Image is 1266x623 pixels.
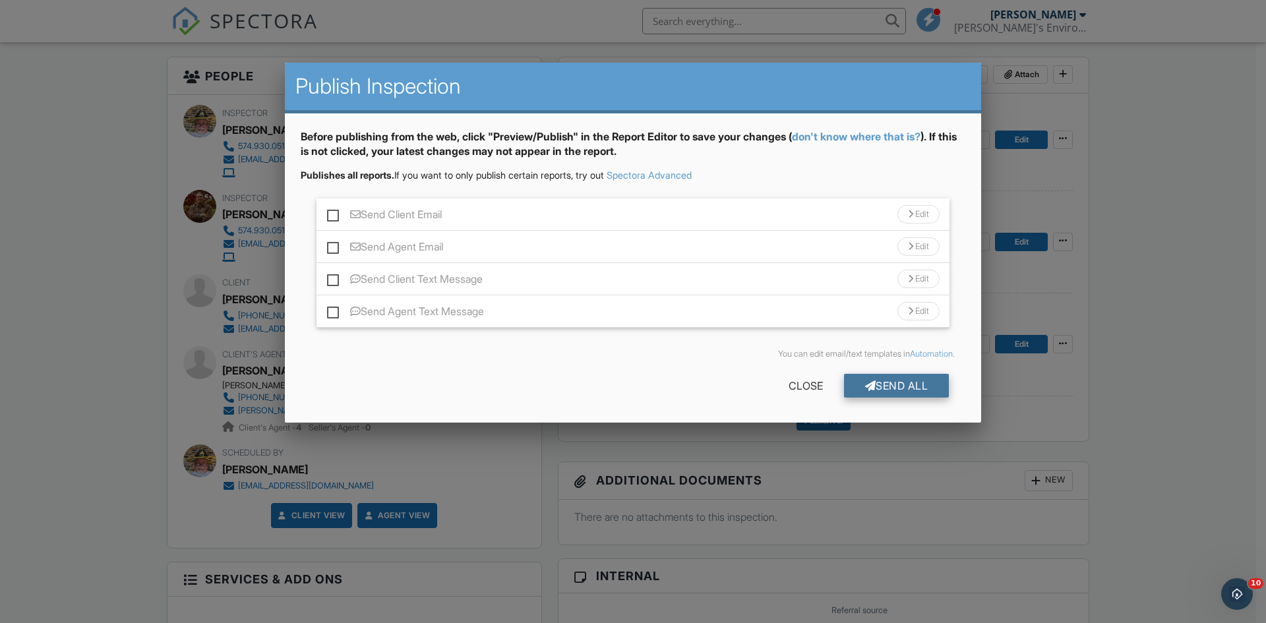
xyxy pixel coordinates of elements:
a: Spectora Advanced [607,169,692,181]
a: Automation [910,349,953,359]
strong: Publishes all reports. [301,169,394,181]
div: You can edit email/text templates in . [311,349,955,359]
div: Edit [897,205,940,223]
div: Close [768,374,844,398]
h2: Publish Inspection [295,73,971,100]
div: Edit [897,270,940,288]
iframe: Intercom live chat [1221,578,1253,610]
div: Before publishing from the web, click "Preview/Publish" in the Report Editor to save your changes... [301,129,965,169]
a: don't know where that is? [792,130,920,143]
span: 10 [1248,578,1263,589]
label: Send Agent Email [327,241,443,257]
label: Send Client Email [327,208,442,225]
div: Send All [844,374,950,398]
span: If you want to only publish certain reports, try out [301,169,604,181]
label: Send Agent Text Message [327,305,484,322]
div: Edit [897,302,940,320]
label: Send Client Text Message [327,273,483,289]
div: Edit [897,237,940,256]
